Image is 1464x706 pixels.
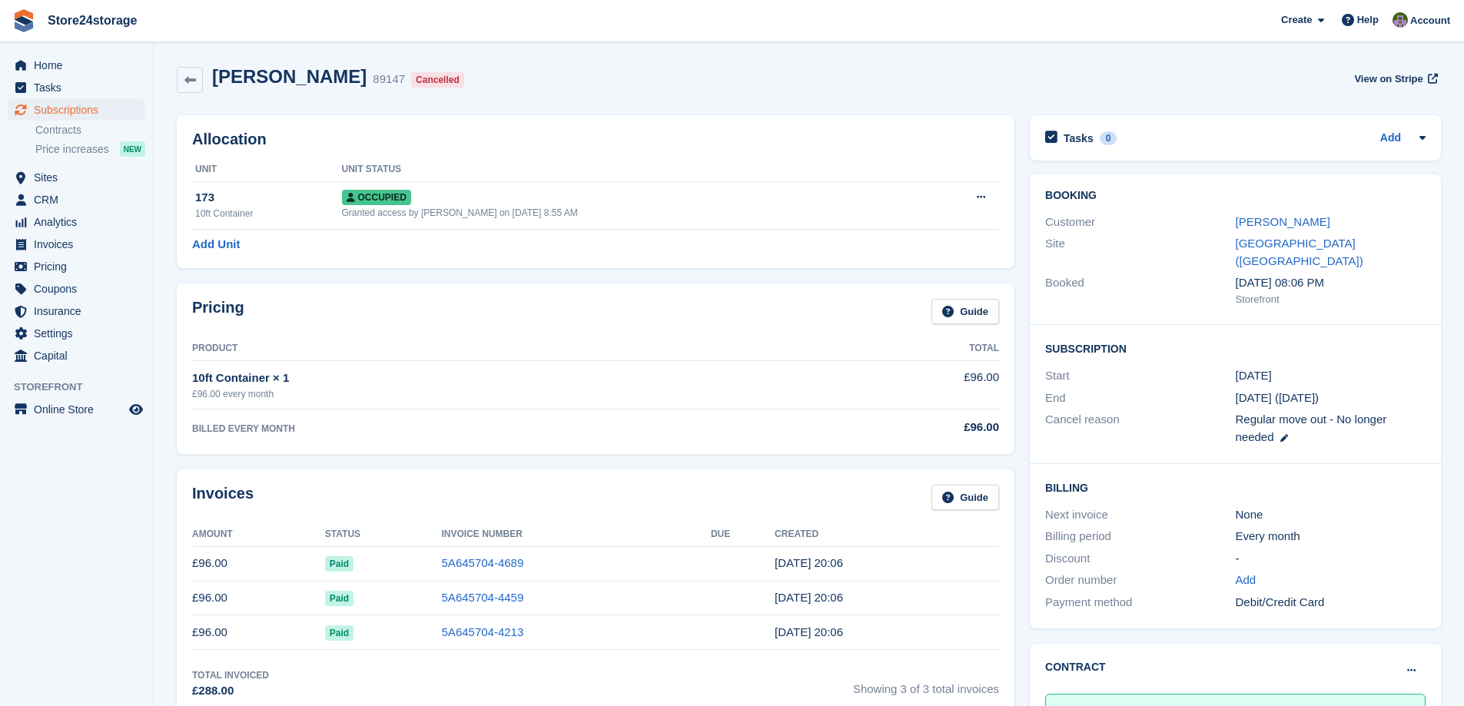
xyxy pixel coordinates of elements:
[8,256,145,277] a: menu
[775,522,999,547] th: Created
[342,157,921,182] th: Unit Status
[1045,572,1235,589] div: Order number
[192,682,269,700] div: £288.00
[931,299,999,324] a: Guide
[1045,389,1235,407] div: End
[12,9,35,32] img: stora-icon-8386f47178a22dfd0bd8f6a31ec36ba5ce8667c1dd55bd0f319d3a0aa187defe.svg
[120,141,145,157] div: NEW
[34,256,126,277] span: Pricing
[127,400,145,419] a: Preview store
[192,299,244,324] h2: Pricing
[8,278,145,300] a: menu
[1045,528,1235,545] div: Billing period
[1045,235,1235,270] div: Site
[192,581,325,615] td: £96.00
[192,336,793,361] th: Product
[35,141,145,157] a: Price increases NEW
[192,422,793,436] div: BILLED EVERY MONTH
[1236,550,1426,568] div: -
[192,157,342,182] th: Unit
[442,556,524,569] a: 5A645704-4689
[1236,528,1426,545] div: Every month
[325,591,354,606] span: Paid
[192,668,269,682] div: Total Invoiced
[1045,550,1235,568] div: Discount
[793,336,999,361] th: Total
[853,668,999,700] span: Showing 3 of 3 total invoices
[192,485,254,510] h2: Invoices
[775,591,843,604] time: 2025-07-03 19:06:30 UTC
[442,625,524,638] a: 5A645704-4213
[1064,131,1094,145] h2: Tasks
[34,77,126,98] span: Tasks
[442,591,524,604] a: 5A645704-4459
[34,189,126,210] span: CRM
[34,399,126,420] span: Online Store
[192,236,240,254] a: Add Unit
[8,234,145,255] a: menu
[34,300,126,322] span: Insurance
[8,399,145,420] a: menu
[212,66,367,87] h2: [PERSON_NAME]
[34,99,126,121] span: Subscriptions
[775,556,843,569] time: 2025-08-03 19:06:31 UTC
[1045,506,1235,524] div: Next invoice
[1357,12,1379,28] span: Help
[34,345,126,366] span: Capital
[8,77,145,98] a: menu
[41,8,144,33] a: Store24storage
[35,123,145,138] a: Contracts
[34,211,126,233] span: Analytics
[1045,214,1235,231] div: Customer
[1348,66,1441,91] a: View on Stripe
[34,323,126,344] span: Settings
[775,625,843,638] time: 2025-06-03 19:06:11 UTC
[1236,572,1257,589] a: Add
[1045,274,1235,307] div: Booked
[192,370,793,387] div: 10ft Container × 1
[1354,71,1423,87] span: View on Stripe
[8,167,145,188] a: menu
[1380,130,1401,147] a: Add
[793,419,999,436] div: £96.00
[325,556,354,572] span: Paid
[1410,13,1450,28] span: Account
[1281,12,1312,28] span: Create
[1236,391,1320,404] span: [DATE] ([DATE])
[195,207,342,220] div: 10ft Container
[1236,292,1426,307] div: Storefront
[1045,411,1235,446] div: Cancel reason
[14,380,153,395] span: Storefront
[442,522,711,547] th: Invoice Number
[192,546,325,581] td: £96.00
[195,189,342,207] div: 173
[1236,274,1426,292] div: [DATE] 08:06 PM
[342,206,921,220] div: Granted access by [PERSON_NAME] on [DATE] 8:55 AM
[1100,131,1117,145] div: 0
[8,300,145,322] a: menu
[1045,190,1426,202] h2: Booking
[931,485,999,510] a: Guide
[8,345,145,366] a: menu
[1236,237,1363,267] a: [GEOGRAPHIC_DATA] ([GEOGRAPHIC_DATA])
[8,99,145,121] a: menu
[1045,479,1426,495] h2: Billing
[1045,594,1235,612] div: Payment method
[8,55,145,76] a: menu
[192,522,325,547] th: Amount
[8,189,145,210] a: menu
[8,211,145,233] a: menu
[1045,340,1426,356] h2: Subscription
[192,131,999,148] h2: Allocation
[1236,367,1272,385] time: 2025-06-03 00:00:00 UTC
[34,55,126,76] span: Home
[1236,506,1426,524] div: None
[192,387,793,401] div: £96.00 every month
[1045,367,1235,385] div: Start
[1236,413,1387,443] span: Regular move out - No longer needed
[325,522,442,547] th: Status
[711,522,775,547] th: Due
[192,615,325,650] td: £96.00
[1045,659,1106,675] h2: Contract
[342,190,411,205] span: Occupied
